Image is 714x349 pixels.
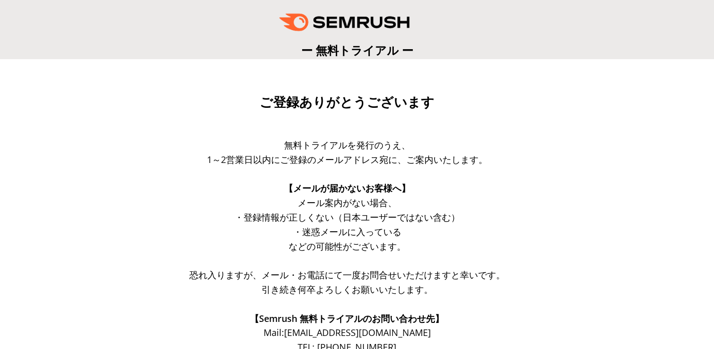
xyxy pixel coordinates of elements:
span: Mail: [EMAIL_ADDRESS][DOMAIN_NAME] [264,326,431,338]
span: 【メールが届かないお客様へ】 [284,182,410,194]
span: ご登録ありがとうございます [260,95,434,110]
span: などの可能性がございます。 [289,240,406,252]
span: 引き続き何卒よろしくお願いいたします。 [262,283,433,295]
span: 1～2営業日以内にご登録のメールアドレス宛に、ご案内いたします。 [207,153,488,165]
span: ・登録情報が正しくない（日本ユーザーではない含む） [234,211,460,223]
span: 無料トライアルを発行のうえ、 [284,139,410,151]
span: メール案内がない場合、 [298,197,397,209]
span: ・迷惑メールに入っている [293,226,401,238]
span: 恐れ入りますが、メール・お電話にて一度お問合せいただけますと幸いです。 [189,269,505,281]
span: ー 無料トライアル ー [301,42,413,58]
span: 【Semrush 無料トライアルのお問い合わせ先】 [250,312,444,324]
